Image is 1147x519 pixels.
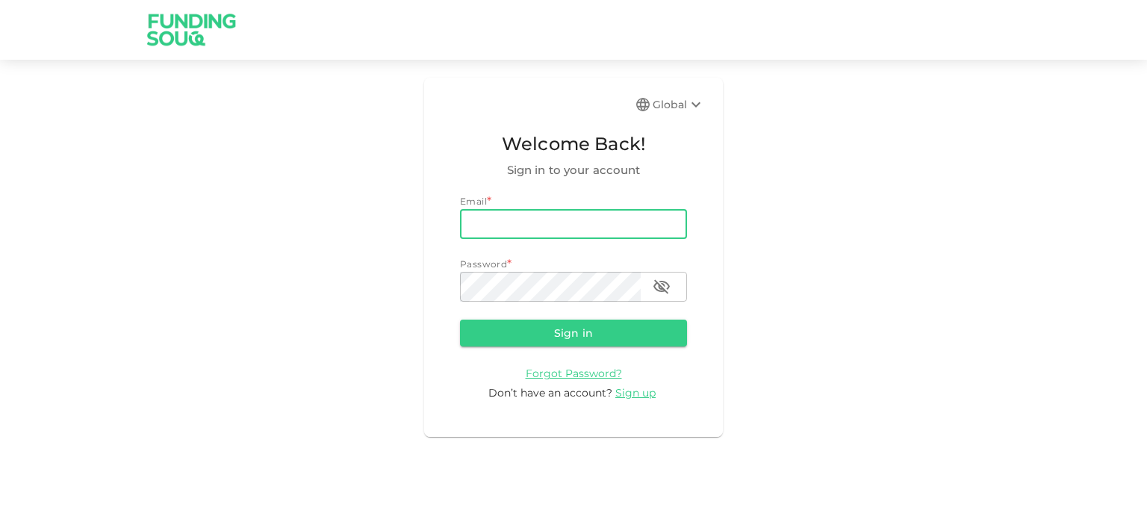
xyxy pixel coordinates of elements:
[460,320,687,346] button: Sign in
[460,130,687,158] span: Welcome Back!
[615,386,656,400] span: Sign up
[460,258,507,270] span: Password
[526,367,622,380] span: Forgot Password?
[526,366,622,380] a: Forgot Password?
[460,272,641,302] input: password
[653,96,705,114] div: Global
[460,209,687,239] input: email
[488,386,612,400] span: Don’t have an account?
[460,161,687,179] span: Sign in to your account
[460,196,487,207] span: Email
